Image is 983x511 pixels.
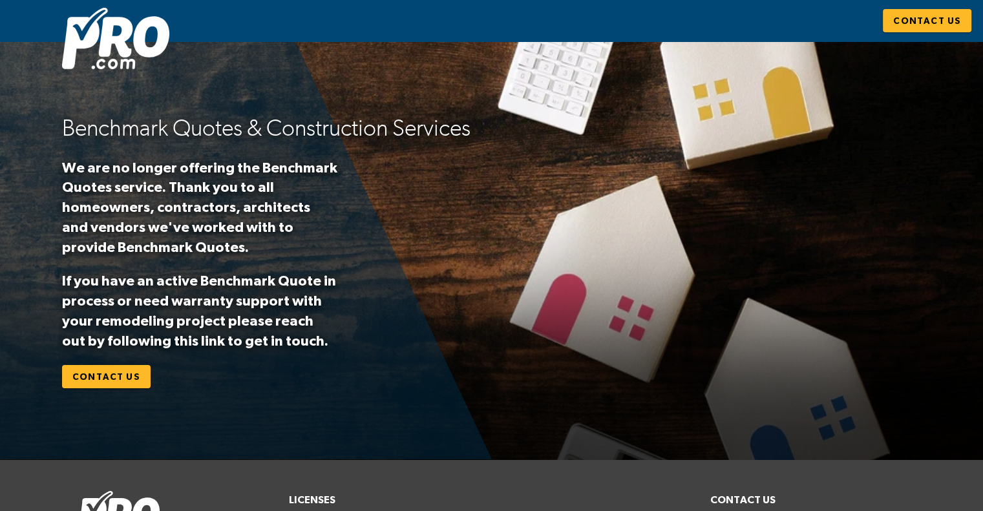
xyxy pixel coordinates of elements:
a: Contact Us [883,9,971,33]
h6: Contact Us [710,491,905,509]
h6: Licenses [289,491,695,509]
span: Contact Us [893,13,961,29]
span: Contact Us [72,369,140,385]
p: We are no longer offering the Benchmark Quotes service. Thank you to all homeowners, contractors,... [62,158,339,257]
a: Contact Us [62,365,151,389]
h2: Benchmark Quotes & Construction Services [62,113,476,143]
p: If you have an active Benchmark Quote in process or need warranty support with your remodeling pr... [62,271,339,350]
img: Pro.com logo [62,8,169,69]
